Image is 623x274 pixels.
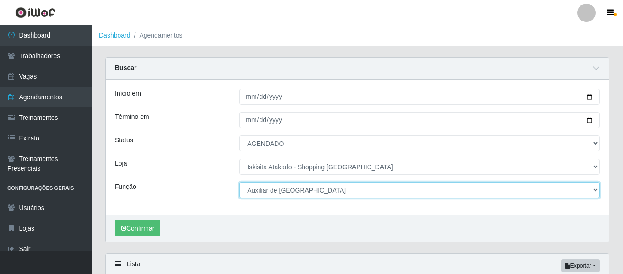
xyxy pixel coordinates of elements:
li: Agendamentos [130,31,183,40]
label: Início em [115,89,141,98]
a: Dashboard [99,32,130,39]
button: Confirmar [115,220,160,236]
button: Exportar [561,259,600,272]
img: CoreUI Logo [15,7,56,18]
input: 00/00/0000 [239,89,600,105]
label: Término em [115,112,149,122]
nav: breadcrumb [92,25,623,46]
input: 00/00/0000 [239,112,600,128]
label: Função [115,182,136,192]
label: Loja [115,159,127,168]
label: Status [115,135,133,145]
strong: Buscar [115,64,136,71]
